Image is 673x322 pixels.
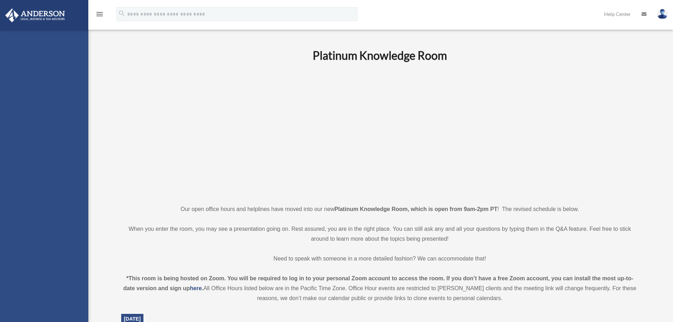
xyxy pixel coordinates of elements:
[121,204,639,214] p: Our open office hours and helplines have moved into our new ! The revised schedule is below.
[123,275,633,291] strong: *This room is being hosted on Zoom. You will be required to log in to your personal Zoom account ...
[657,9,668,19] img: User Pic
[202,285,203,291] strong: .
[121,224,639,244] p: When you enter the room, you may see a presentation going on. Rest assured, you are in the right ...
[335,206,497,212] strong: Platinum Knowledge Room, which is open from 9am-2pm PT
[95,12,104,18] a: menu
[3,8,67,22] img: Anderson Advisors Platinum Portal
[121,274,639,303] div: All Office Hours listed below are in the Pacific Time Zone. Office Hour events are restricted to ...
[124,316,141,322] span: [DATE]
[274,72,486,191] iframe: 231110_Toby_KnowledgeRoom
[313,48,447,62] b: Platinum Knowledge Room
[95,10,104,18] i: menu
[121,254,639,264] p: Need to speak with someone in a more detailed fashion? We can accommodate that!
[190,285,202,291] a: here
[118,10,126,17] i: search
